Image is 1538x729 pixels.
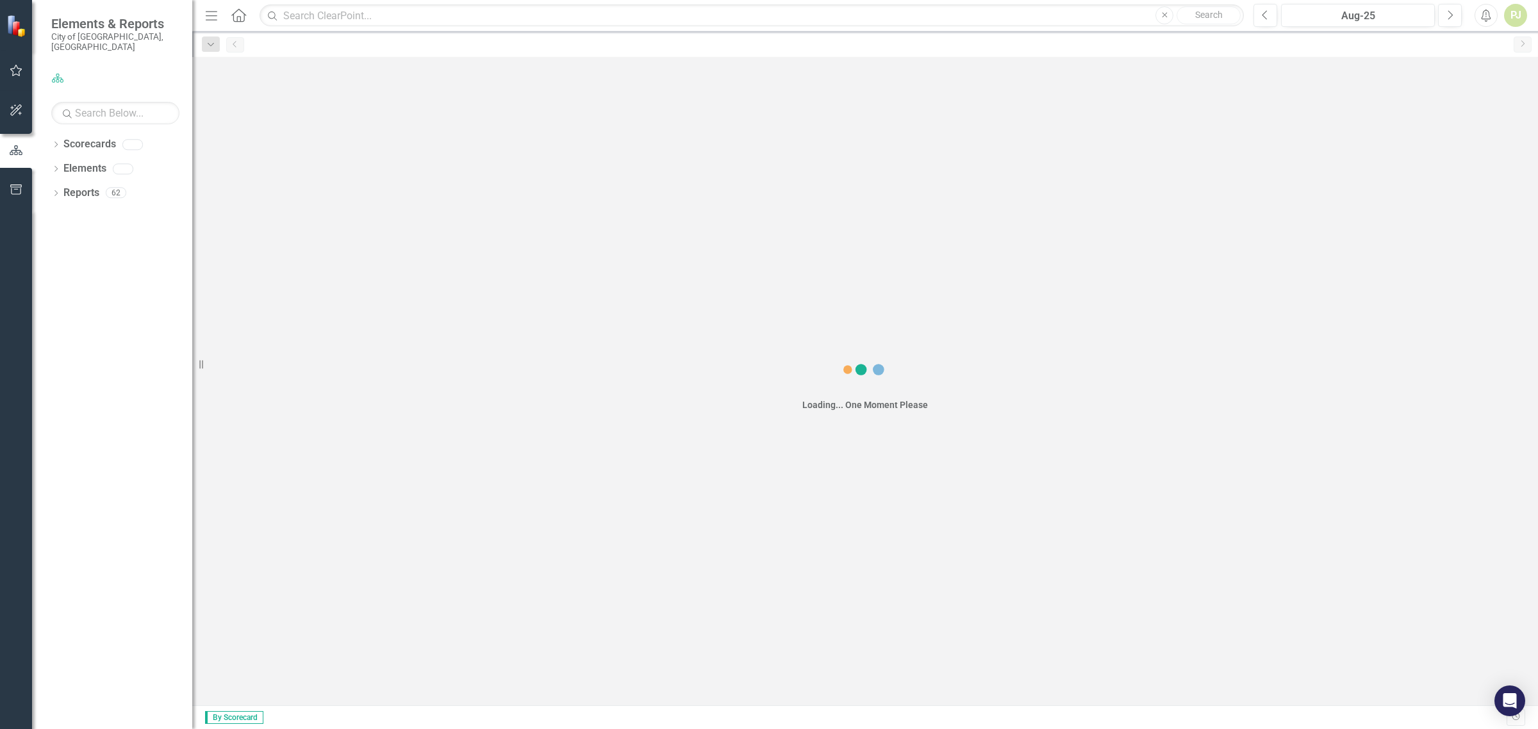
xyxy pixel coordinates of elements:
[51,31,179,53] small: City of [GEOGRAPHIC_DATA], [GEOGRAPHIC_DATA]
[1281,4,1435,27] button: Aug-25
[106,188,126,199] div: 62
[1177,6,1241,24] button: Search
[1286,8,1430,24] div: Aug-25
[260,4,1244,27] input: Search ClearPoint...
[802,398,928,411] div: Loading... One Moment Please
[6,15,29,37] img: ClearPoint Strategy
[63,137,116,152] a: Scorecards
[51,16,179,31] span: Elements & Reports
[1494,685,1525,716] div: Open Intercom Messenger
[63,161,106,176] a: Elements
[205,711,263,724] span: By Scorecard
[1195,10,1223,20] span: Search
[51,102,179,124] input: Search Below...
[1504,4,1527,27] button: PJ
[63,186,99,201] a: Reports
